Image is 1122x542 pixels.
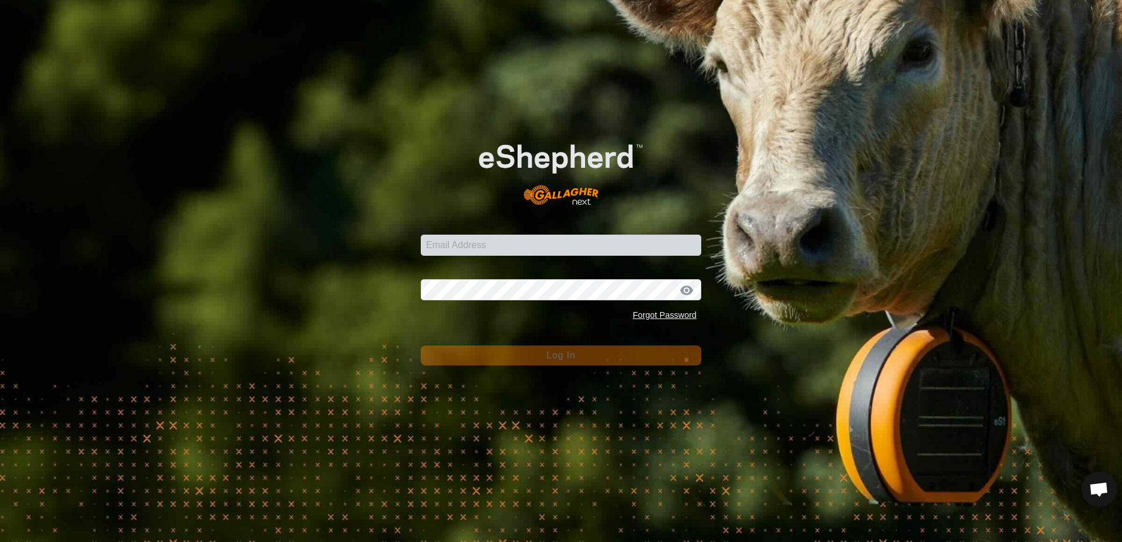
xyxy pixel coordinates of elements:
[546,350,575,360] span: Log In
[633,310,697,320] a: Forgot Password
[449,121,673,216] img: E-shepherd Logo
[421,235,701,256] input: Email Address
[1082,472,1117,507] div: Open chat
[421,345,701,365] button: Log In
